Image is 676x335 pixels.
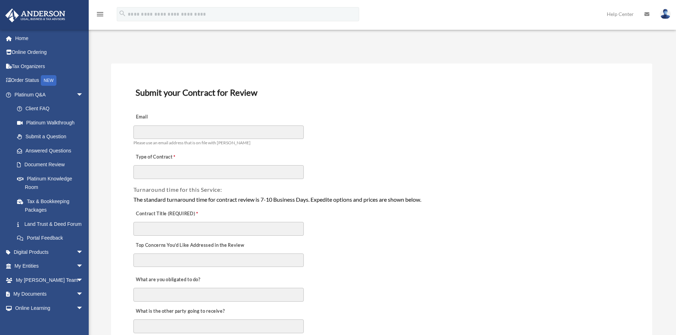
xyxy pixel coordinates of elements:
[5,245,94,259] a: Digital Productsarrow_drop_down
[10,130,94,144] a: Submit a Question
[119,10,126,17] i: search
[76,287,90,302] span: arrow_drop_down
[133,306,227,316] label: What is the other party going to receive?
[5,45,94,60] a: Online Ordering
[10,231,94,245] a: Portal Feedback
[5,31,94,45] a: Home
[10,102,94,116] a: Client FAQ
[5,273,94,287] a: My [PERSON_NAME] Teamarrow_drop_down
[5,88,94,102] a: Platinum Q&Aarrow_drop_down
[76,245,90,259] span: arrow_drop_down
[133,140,251,145] span: Please use an email address that is on file with [PERSON_NAME]
[3,9,67,22] img: Anderson Advisors Platinum Portal
[133,209,204,219] label: Contract Title (REQUIRED)
[133,112,204,122] label: Email
[10,217,94,231] a: Land Trust & Deed Forum
[133,186,222,193] span: Turnaround time for this Service:
[133,85,631,100] h3: Submit your Contract for Review
[5,287,94,301] a: My Documentsarrow_drop_down
[5,301,94,315] a: Online Learningarrow_drop_down
[5,259,94,273] a: My Entitiesarrow_drop_down
[133,195,630,204] div: The standard turnaround time for contract review is 7-10 Business Days. Expedite options and pric...
[76,88,90,102] span: arrow_drop_down
[76,273,90,287] span: arrow_drop_down
[96,10,104,18] i: menu
[10,194,94,217] a: Tax & Bookkeeping Packages
[660,9,671,19] img: User Pic
[10,116,94,130] a: Platinum Walkthrough
[10,144,94,158] a: Answered Questions
[76,259,90,274] span: arrow_drop_down
[133,275,204,285] label: What are you obligated to do?
[5,59,94,73] a: Tax Organizers
[5,73,94,88] a: Order StatusNEW
[96,12,104,18] a: menu
[76,301,90,316] span: arrow_drop_down
[10,172,94,194] a: Platinum Knowledge Room
[41,75,56,86] div: NEW
[10,158,90,172] a: Document Review
[133,152,204,162] label: Type of Contract
[133,240,246,250] label: Top Concerns You’d Like Addressed in the Review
